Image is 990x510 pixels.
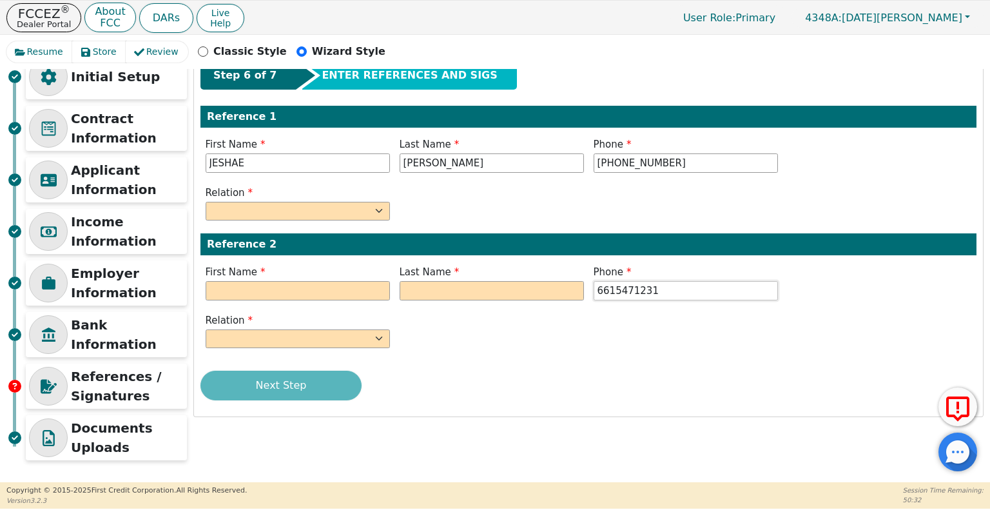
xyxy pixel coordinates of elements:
[71,418,184,457] p: Documents Uploads
[26,209,187,254] div: Income Information
[95,18,125,28] p: FCC
[71,109,184,148] p: Contract Information
[6,496,247,505] p: Version 3.2.3
[206,187,253,199] span: Relation
[26,260,187,306] div: Employer Information
[213,44,287,59] p: Classic Style
[26,54,187,99] div: Initial Setup
[210,18,231,28] span: Help
[213,68,277,83] span: Step 6 of 7
[400,266,460,278] span: Last Name
[400,139,460,150] span: Last Name
[17,20,71,28] p: Dealer Portal
[26,312,187,357] div: Bank Information
[26,415,187,460] div: Documents Uploads
[146,45,179,59] span: Review
[139,3,193,33] button: DARs
[6,485,247,496] p: Copyright © 2015- 2025 First Credit Corporation.
[594,139,632,150] span: Phone
[84,3,135,33] button: AboutFCC
[71,161,184,199] p: Applicant Information
[6,3,81,32] button: FCCEZ®Dealer Portal
[210,8,231,18] span: Live
[791,8,984,28] button: 4348A:[DATE][PERSON_NAME]
[903,495,984,505] p: 50:32
[71,67,184,86] p: Initial Setup
[312,44,385,59] p: Wizard Style
[6,41,73,63] button: Resume
[594,266,632,278] span: Phone
[26,364,187,409] div: References / Signatures
[322,68,497,83] span: ENTER REFERENCES AND SIGS
[938,387,977,426] button: Report Error to FCC
[670,5,788,30] p: Primary
[594,153,778,173] input: 303-867-5309 x104
[71,212,184,251] p: Income Information
[207,237,970,252] p: Reference 2
[805,12,962,24] span: [DATE][PERSON_NAME]
[805,12,842,24] span: 4348A:
[71,367,184,406] p: References / Signatures
[93,45,117,59] span: Store
[17,7,71,20] p: FCCEZ
[683,12,735,24] span: User Role :
[197,4,244,32] button: LiveHelp
[26,157,187,202] div: Applicant Information
[207,109,970,124] p: Reference 1
[206,315,253,326] span: Relation
[126,41,188,63] button: Review
[594,281,778,300] input: 303-867-5309 x104
[903,485,984,495] p: Session Time Remaining:
[71,315,184,354] p: Bank Information
[72,41,126,63] button: Store
[176,486,247,495] span: All Rights Reserved.
[206,139,266,150] span: First Name
[27,45,63,59] span: Resume
[71,264,184,302] p: Employer Information
[206,266,266,278] span: First Name
[670,5,788,30] a: User Role:Primary
[26,106,187,151] div: Contract Information
[95,6,125,17] p: About
[61,4,70,15] sup: ®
